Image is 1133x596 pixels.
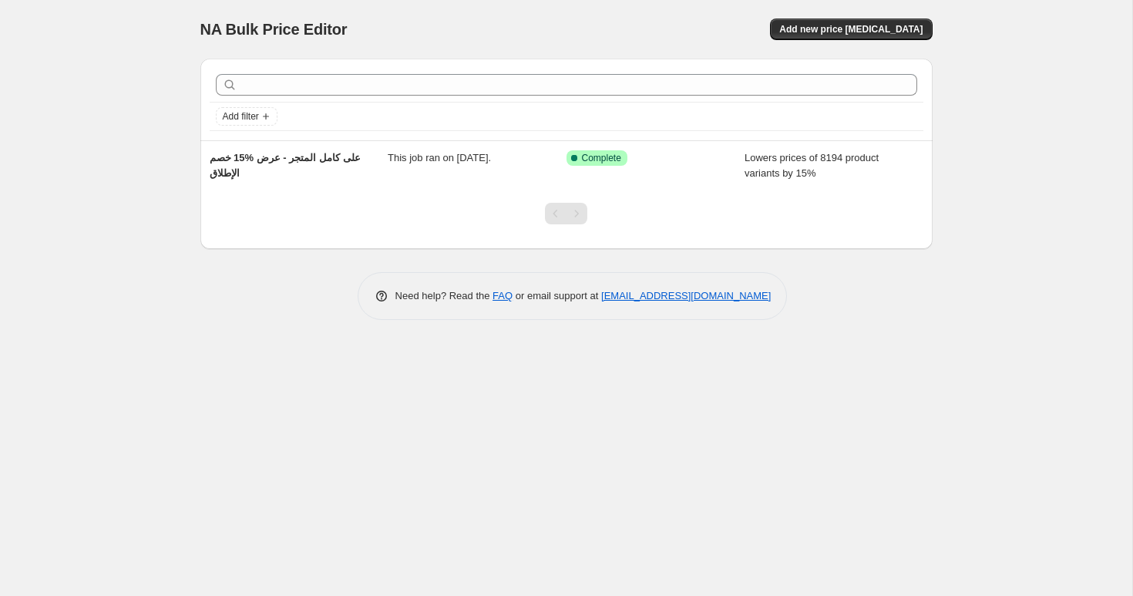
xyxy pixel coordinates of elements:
span: This job ran on [DATE]. [388,152,491,163]
button: Add filter [216,107,277,126]
span: or email support at [513,290,601,301]
a: [EMAIL_ADDRESS][DOMAIN_NAME] [601,290,771,301]
span: Need help? Read the [395,290,493,301]
span: NA Bulk Price Editor [200,21,348,38]
span: Add filter [223,110,259,123]
nav: Pagination [545,203,587,224]
span: Lowers prices of 8194 product variants by 15% [745,152,879,179]
span: Add new price [MEDICAL_DATA] [779,23,923,35]
a: FAQ [493,290,513,301]
span: خصم ‎15% على كامل المتجر - عرض الإطلاق [210,152,361,179]
span: Complete [582,152,621,164]
button: Add new price [MEDICAL_DATA] [770,19,932,40]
